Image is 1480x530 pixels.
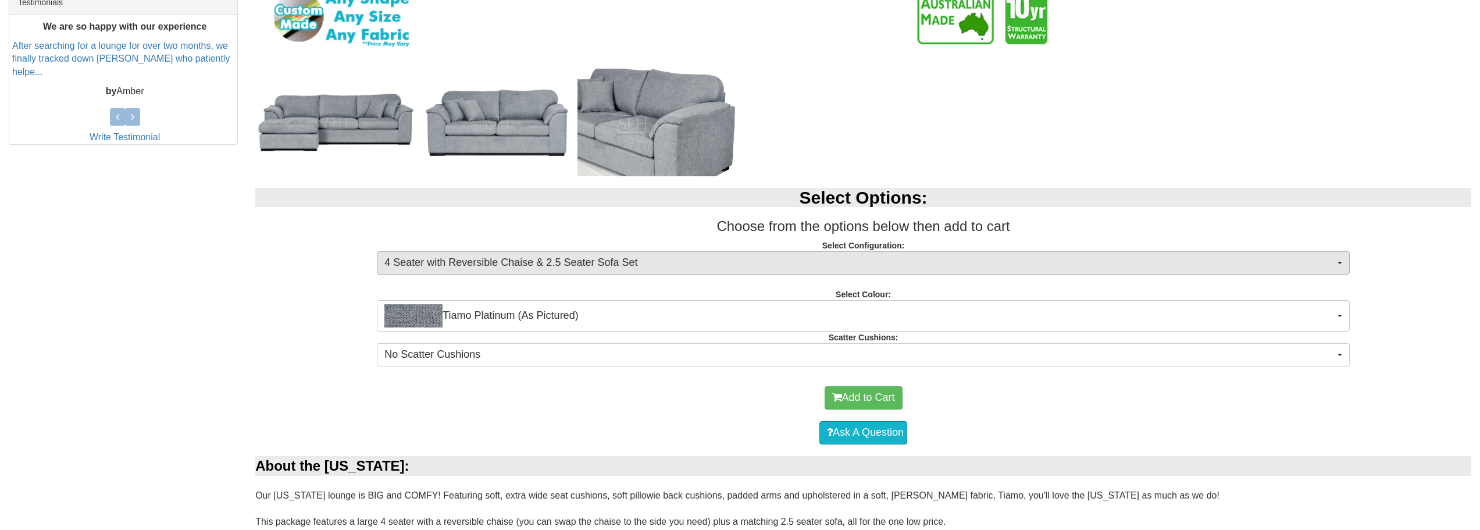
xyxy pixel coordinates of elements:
span: No Scatter Cushions [384,347,1335,362]
strong: Select Configuration: [822,241,905,250]
a: After searching for a lounge for over two months, we finally tracked down [PERSON_NAME] who patie... [12,40,230,77]
p: Amber [12,85,237,98]
button: No Scatter Cushions [377,343,1350,367]
b: by [106,86,117,96]
span: 4 Seater with Reversible Chaise & 2.5 Seater Sofa Set [384,255,1335,271]
b: Select Options: [800,188,928,207]
button: Tiamo Platinum (As Pictured)Tiamo Platinum (As Pictured) [377,300,1350,332]
a: Write Testimonial [90,132,160,142]
img: Tiamo Platinum (As Pictured) [384,304,443,328]
h3: Choose from the options below then add to cart [255,219,1471,234]
div: About the [US_STATE]: [255,456,1471,476]
a: Ask A Question [819,421,907,444]
strong: Scatter Cushions: [829,333,898,342]
button: 4 Seater with Reversible Chaise & 2.5 Seater Sofa Set [377,251,1350,275]
strong: Select Colour: [836,290,891,299]
button: Add to Cart [825,386,903,410]
span: Tiamo Platinum (As Pictured) [384,304,1335,328]
b: We are so happy with our experience [43,22,207,31]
